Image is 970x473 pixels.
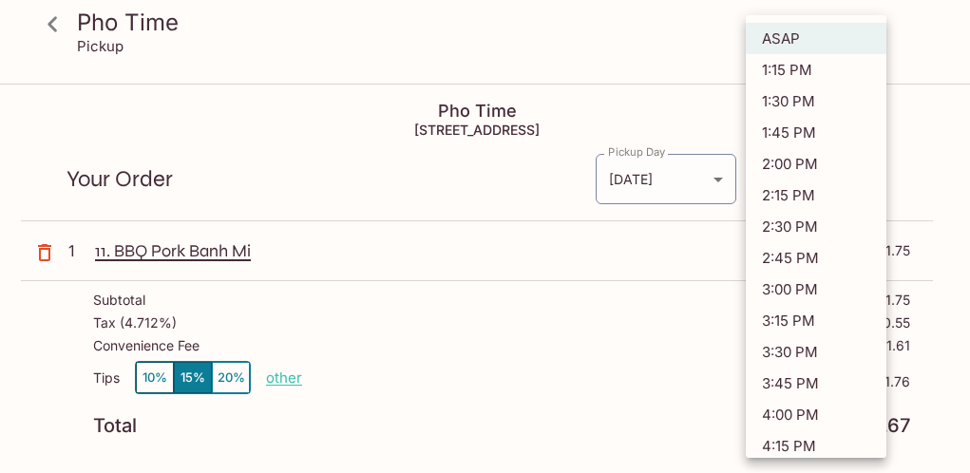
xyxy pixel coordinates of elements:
li: 4:15 PM [746,430,886,462]
li: 2:45 PM [746,242,886,274]
li: 1:15 PM [746,54,886,85]
li: 2:30 PM [746,211,886,242]
li: 3:45 PM [746,368,886,399]
li: 4:00 PM [746,399,886,430]
li: 2:00 PM [746,148,886,180]
li: ASAP [746,23,886,54]
li: 3:15 PM [746,305,886,336]
li: 3:30 PM [746,336,886,368]
li: 1:45 PM [746,117,886,148]
li: 3:00 PM [746,274,886,305]
li: 1:30 PM [746,85,886,117]
li: 2:15 PM [746,180,886,211]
